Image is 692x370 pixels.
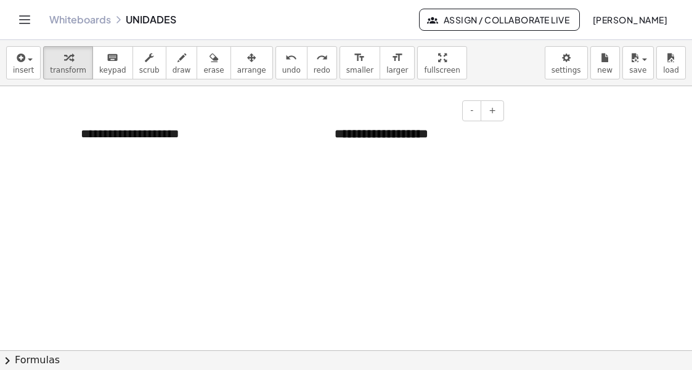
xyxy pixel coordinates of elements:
[316,50,328,65] i: redo
[597,66,613,74] span: new
[545,46,588,79] button: settings
[237,66,266,74] span: arrange
[173,66,191,74] span: draw
[6,46,41,79] button: insert
[275,46,307,79] button: undoundo
[552,66,581,74] span: settings
[656,46,686,79] button: load
[43,46,93,79] button: transform
[582,9,677,31] button: [PERSON_NAME]
[481,100,504,121] button: +
[424,66,460,74] span: fullscreen
[391,50,403,65] i: format_size
[429,14,569,25] span: Assign / Collaborate Live
[49,14,111,26] a: Whiteboards
[15,10,35,30] button: Toggle navigation
[489,105,496,115] span: +
[282,66,301,74] span: undo
[314,66,330,74] span: redo
[203,66,224,74] span: erase
[99,66,126,74] span: keypad
[340,46,380,79] button: format_sizesmaller
[419,9,580,31] button: Assign / Collaborate Live
[417,46,466,79] button: fullscreen
[107,50,118,65] i: keyboard
[197,46,230,79] button: erase
[139,66,160,74] span: scrub
[386,66,408,74] span: larger
[285,50,297,65] i: undo
[592,14,667,25] span: [PERSON_NAME]
[92,46,133,79] button: keyboardkeypad
[230,46,273,79] button: arrange
[590,46,620,79] button: new
[622,46,654,79] button: save
[132,46,166,79] button: scrub
[380,46,415,79] button: format_sizelarger
[166,46,198,79] button: draw
[462,100,481,121] button: -
[470,105,473,115] span: -
[346,66,373,74] span: smaller
[307,46,337,79] button: redoredo
[13,66,34,74] span: insert
[50,66,86,74] span: transform
[354,50,365,65] i: format_size
[629,66,646,74] span: save
[663,66,679,74] span: load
